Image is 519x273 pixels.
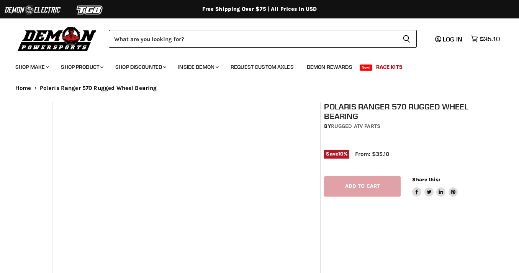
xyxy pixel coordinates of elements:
[4,3,61,17] img: Demon Electric Logo 2
[331,123,380,129] a: Rugged ATV Parts
[443,35,462,43] span: Log in
[109,30,396,48] input: Search
[432,36,467,43] a: Log in
[55,59,108,75] a: Shop Product
[40,85,157,91] span: Polaris Ranger 570 Rugged Wheel Bearing
[61,3,119,17] img: TGB Logo 2
[412,176,458,197] aside: Share this:
[15,85,31,91] a: Home
[10,59,54,75] a: Shop Make
[412,177,440,182] span: Share this:
[338,151,344,157] span: 10
[324,150,349,158] span: Save %
[370,59,408,75] a: Race Kits
[360,65,373,71] span: New!
[355,151,389,157] span: From: $35.10
[110,59,171,75] a: Shop Discounted
[324,102,471,121] h1: Polaris Ranger 570 Rugged Wheel Bearing
[109,30,417,48] form: Product
[480,35,500,43] span: $35.10
[467,33,504,45] a: $35.10
[396,30,417,48] button: Search
[301,59,358,75] a: Demon Rewards
[15,25,99,52] img: Demon Powersports
[172,59,223,75] a: Inside Demon
[225,59,300,75] a: Request Custom Axles
[324,122,471,131] div: by
[10,56,498,75] ul: Main menu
